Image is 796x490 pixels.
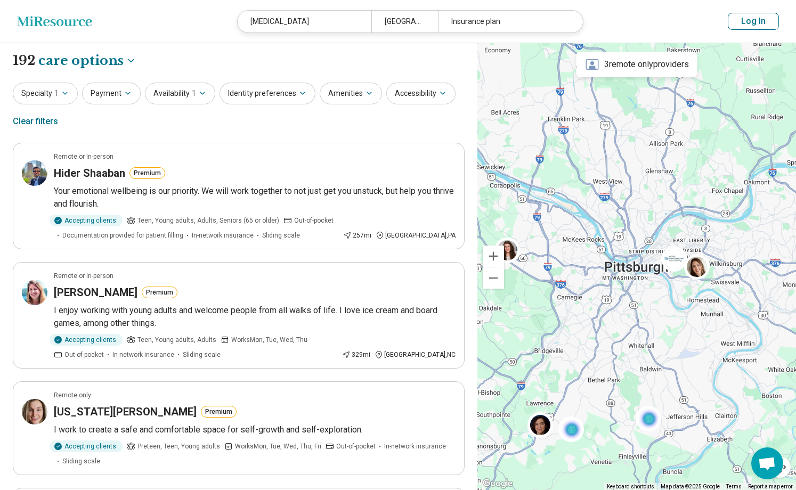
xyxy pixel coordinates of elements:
[129,167,165,179] button: Premium
[64,350,104,360] span: Out-of-pocket
[375,350,456,360] div: [GEOGRAPHIC_DATA] , NC
[62,456,100,466] span: Sliding scale
[438,11,572,32] div: Insurance plan
[54,166,125,181] h3: Hider Shaaban
[54,304,456,330] p: I enjoy working with young adults and welcome people from all walks of life. I love ice cream and...
[54,390,91,400] p: Remote only
[342,350,370,360] div: 329 mi
[54,285,137,300] h3: [PERSON_NAME]
[320,83,382,104] button: Amenities
[220,83,315,104] button: Identity preferences
[751,447,783,479] a: Open chat
[192,231,254,240] span: In-network insurance
[82,83,141,104] button: Payment
[54,152,113,161] p: Remote or In-person
[13,109,58,134] div: Clear filters
[238,11,371,32] div: [MEDICAL_DATA]
[54,423,456,436] p: I work to create a safe and comfortable space for self-growth and self-exploration.
[661,484,720,489] span: Map data ©2025 Google
[38,52,124,70] span: care options
[262,231,300,240] span: Sliding scale
[371,11,438,32] div: [GEOGRAPHIC_DATA], [GEOGRAPHIC_DATA]
[386,83,456,104] button: Accessibility
[38,52,136,70] button: Care options
[13,83,78,104] button: Specialty1
[50,334,123,346] div: Accepting clients
[384,442,446,451] span: In-network insurance
[343,231,371,240] div: 257 mi
[50,215,123,226] div: Accepting clients
[137,216,279,225] span: Teen, Young adults, Adults, Seniors (65 or older)
[726,484,742,489] a: Terms (opens in new tab)
[145,83,215,104] button: Availability1
[54,185,456,210] p: Your emotional wellbeing is our priority. We will work together to not just get you unstuck, but ...
[54,271,113,281] p: Remote or In-person
[142,287,177,298] button: Premium
[294,216,334,225] span: Out-of-pocket
[50,440,123,452] div: Accepting clients
[201,406,237,418] button: Premium
[137,442,220,451] span: Preteen, Teen, Young adults
[183,350,221,360] span: Sliding scale
[235,442,321,451] span: Works Mon, Tue, Wed, Thu, Fri
[483,246,504,267] button: Zoom in
[192,88,196,99] span: 1
[112,350,174,360] span: In-network insurance
[336,442,376,451] span: Out-of-pocket
[748,484,793,489] a: Report a map error
[62,231,183,240] span: Documentation provided for patient filling
[54,404,197,419] h3: [US_STATE][PERSON_NAME]
[137,335,216,345] span: Teen, Young adults, Adults
[231,335,307,345] span: Works Mon, Tue, Wed, Thu
[376,231,456,240] div: [GEOGRAPHIC_DATA] , PA
[13,52,136,70] h1: 192
[728,13,779,30] button: Log In
[54,88,59,99] span: 1
[483,267,504,289] button: Zoom out
[576,52,697,77] div: 3 remote only providers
